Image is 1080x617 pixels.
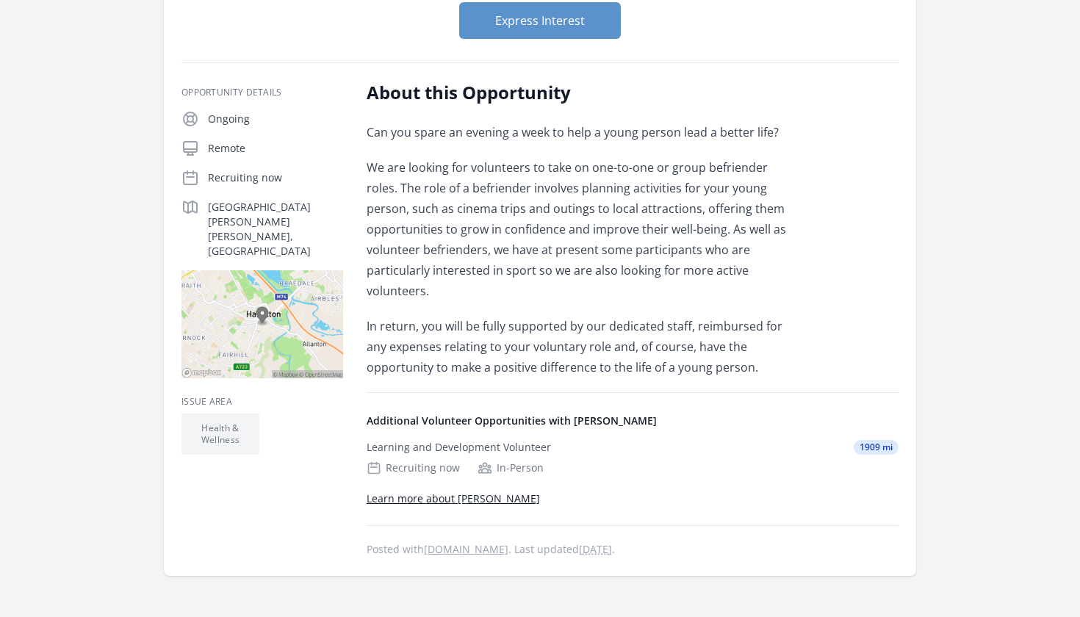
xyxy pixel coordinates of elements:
[367,440,551,455] div: Learning and Development Volunteer
[208,200,343,259] p: [GEOGRAPHIC_DATA][PERSON_NAME][PERSON_NAME], [GEOGRAPHIC_DATA]
[367,414,899,428] h4: Additional Volunteer Opportunities with [PERSON_NAME]
[208,141,343,156] p: Remote
[459,2,621,39] button: Express Interest
[367,461,460,475] div: Recruiting now
[367,316,796,378] p: In return, you will be fully supported by our dedicated staff, reimbursed for any expenses relati...
[181,87,343,98] h3: Opportunity Details
[208,170,343,185] p: Recruiting now
[367,157,796,301] p: We are looking for volunteers to take on one-to-one or group befriender roles. The role of a befr...
[361,428,904,487] a: Learning and Development Volunteer 1909 mi Recruiting now In-Person
[367,81,796,104] h2: About this Opportunity
[181,396,343,408] h3: Issue area
[367,544,899,555] p: Posted with . Last updated .
[208,112,343,126] p: Ongoing
[854,440,899,455] span: 1909 mi
[367,122,796,142] p: Can you spare an evening a week to help a young person lead a better life?
[181,270,343,378] img: Map
[367,491,540,505] a: Learn more about [PERSON_NAME]
[181,414,259,455] li: Health & Wellness
[579,542,612,556] abbr: Thu, Jul 10, 2025 3:56 PM
[478,461,544,475] div: In-Person
[424,542,508,556] a: [DOMAIN_NAME]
